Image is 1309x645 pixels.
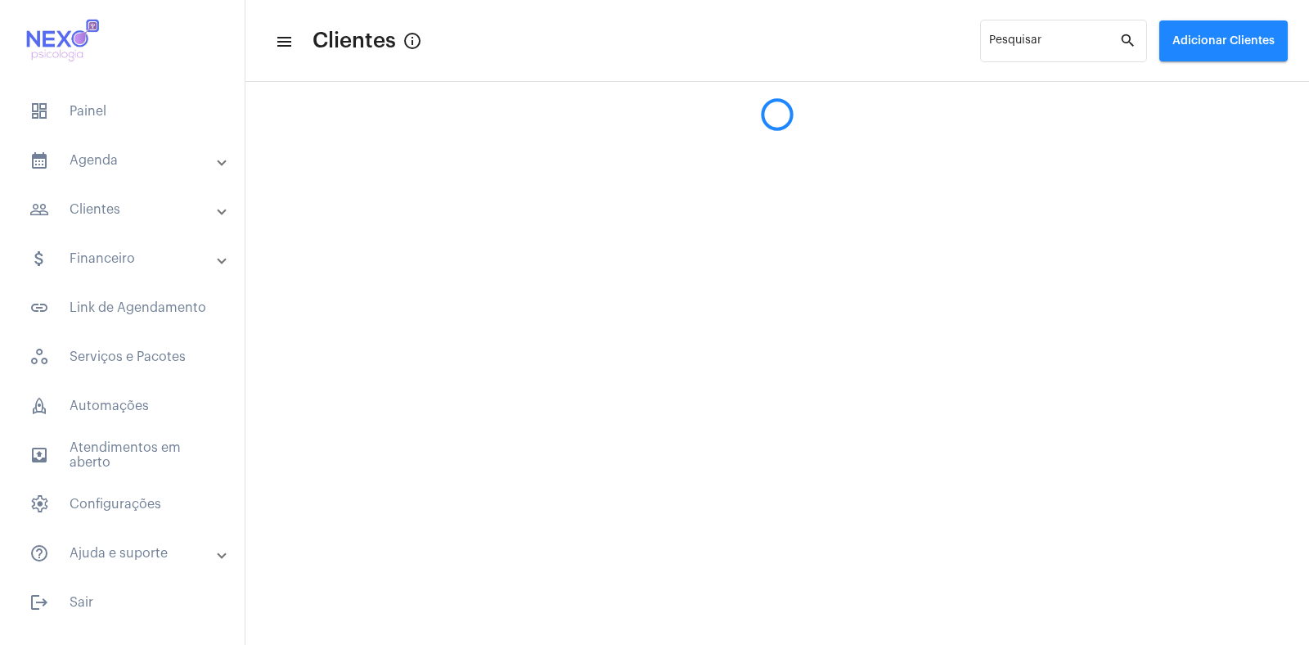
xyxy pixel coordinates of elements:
mat-expansion-panel-header: sidenav iconClientes [10,190,245,229]
span: Automações [16,386,228,426]
mat-icon: sidenav icon [29,544,49,563]
mat-icon: sidenav icon [29,200,49,219]
button: Button that displays a tooltip when focused or hovered over [396,25,429,57]
span: sidenav icon [29,101,49,121]
mat-panel-title: Financeiro [29,249,218,268]
span: Clientes [313,28,396,54]
mat-icon: search [1119,31,1139,51]
span: Serviços e Pacotes [16,337,228,377]
img: 616cf56f-bdc5-9e2e-9429-236ee6dd82e0.jpg [13,8,109,74]
mat-icon: sidenav icon [29,445,49,465]
mat-expansion-panel-header: sidenav iconAjuda e suporte [10,534,245,573]
button: Adicionar Clientes [1159,20,1288,61]
mat-icon: Button that displays a tooltip when focused or hovered over [403,31,422,51]
mat-panel-title: Agenda [29,151,218,170]
span: Sair [16,583,228,622]
mat-icon: sidenav icon [275,32,291,52]
mat-icon: sidenav icon [29,249,49,268]
span: Painel [16,92,228,131]
mat-expansion-panel-header: sidenav iconFinanceiro [10,239,245,278]
span: Atendimentos em aberto [16,435,228,475]
span: Configurações [16,485,228,524]
mat-panel-title: Clientes [29,200,218,219]
mat-expansion-panel-header: sidenav iconAgenda [10,141,245,180]
span: sidenav icon [29,396,49,416]
mat-panel-title: Ajuda e suporte [29,544,218,563]
span: sidenav icon [29,347,49,367]
input: Pesquisar [989,38,1119,51]
mat-icon: sidenav icon [29,298,49,318]
span: sidenav icon [29,494,49,514]
span: Adicionar Clientes [1172,35,1275,47]
mat-icon: sidenav icon [29,593,49,612]
mat-icon: sidenav icon [29,151,49,170]
span: Link de Agendamento [16,288,228,327]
